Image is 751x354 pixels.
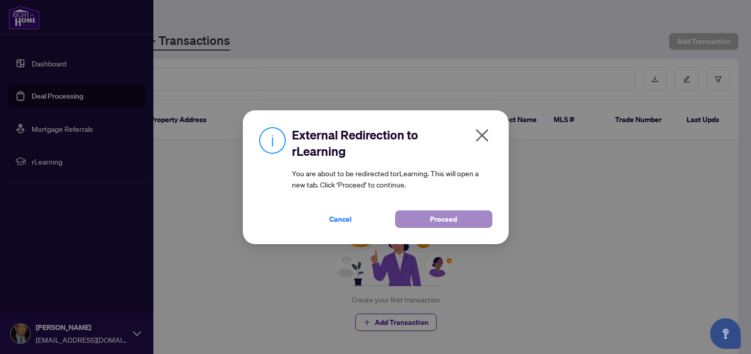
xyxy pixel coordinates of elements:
span: Proceed [430,211,457,227]
h2: External Redirection to rLearning [292,127,492,159]
img: Info Icon [259,127,286,154]
div: You are about to be redirected to rLearning . This will open a new tab. Click ‘Proceed’ to continue. [292,127,492,228]
button: Proceed [395,210,492,228]
span: Cancel [329,211,352,227]
button: Cancel [292,210,389,228]
button: Open asap [710,318,741,349]
span: close [474,127,490,144]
